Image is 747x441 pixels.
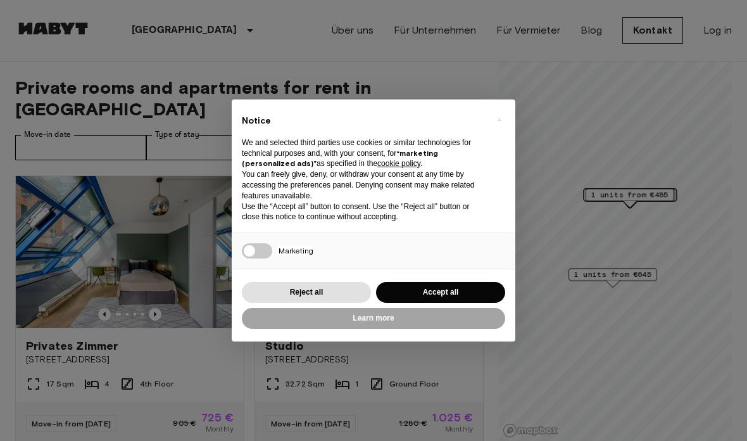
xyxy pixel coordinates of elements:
[242,169,485,201] p: You can freely give, deny, or withdraw your consent at any time by accessing the preferences pane...
[377,159,420,168] a: cookie policy
[279,246,313,255] span: Marketing
[242,115,485,127] h2: Notice
[242,201,485,223] p: Use the “Accept all” button to consent. Use the “Reject all” button or close this notice to conti...
[242,308,505,329] button: Learn more
[497,112,501,127] span: ×
[376,282,505,303] button: Accept all
[242,282,371,303] button: Reject all
[489,110,509,130] button: Close this notice
[242,137,485,169] p: We and selected third parties use cookies or similar technologies for technical purposes and, wit...
[242,148,438,169] strong: “marketing (personalized ads)”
